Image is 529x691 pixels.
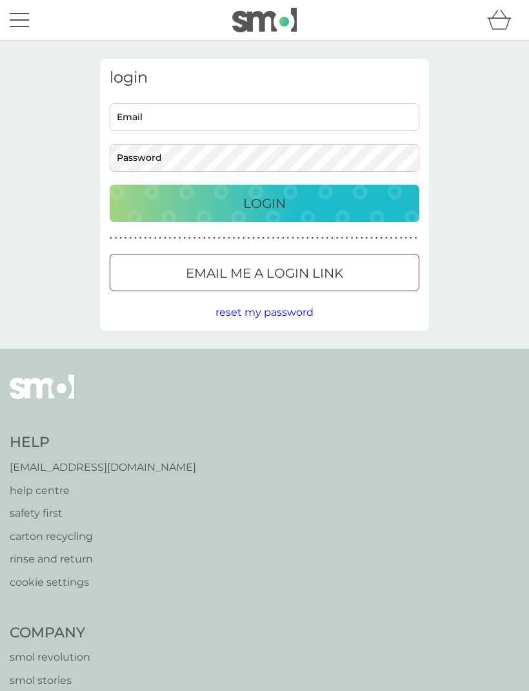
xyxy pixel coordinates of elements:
h4: Help [10,433,196,453]
a: [EMAIL_ADDRESS][DOMAIN_NAME] [10,459,196,476]
p: ● [194,235,196,242]
p: ● [183,235,186,242]
p: ● [292,235,294,242]
p: ● [134,235,137,242]
p: ● [355,235,358,242]
p: ● [321,235,324,242]
div: basket [487,7,519,33]
p: Login [243,193,286,214]
p: ● [164,235,166,242]
p: ● [248,235,250,242]
a: help centre [10,482,196,499]
p: ● [306,235,309,242]
p: ● [316,235,319,242]
p: ● [267,235,270,242]
p: ● [115,235,117,242]
p: ● [252,235,255,242]
p: ● [375,235,378,242]
p: ● [370,235,373,242]
p: ● [218,235,221,242]
h3: login [110,68,419,87]
p: ● [213,235,215,242]
p: ● [395,235,397,242]
p: ● [272,235,275,242]
a: safety first [10,505,196,522]
p: ● [237,235,240,242]
p: ● [346,235,348,242]
a: smol revolution [10,649,148,666]
p: ● [390,235,393,242]
p: ● [125,235,127,242]
p: ● [154,235,157,242]
p: ● [110,235,112,242]
p: ● [243,235,245,242]
p: ● [198,235,201,242]
p: ● [287,235,290,242]
p: ● [169,235,172,242]
a: cookie settings [10,574,196,591]
p: ● [301,235,304,242]
button: menu [10,8,29,32]
p: ● [188,235,191,242]
p: ● [223,235,225,242]
span: reset my password [215,306,314,318]
p: ● [415,235,417,242]
p: ● [277,235,279,242]
a: carton recycling [10,528,196,545]
h4: Company [10,623,148,643]
p: ● [174,235,176,242]
p: ● [233,235,235,242]
p: ● [149,235,152,242]
p: ● [282,235,284,242]
a: smol stories [10,672,148,689]
button: reset my password [215,304,314,321]
p: ● [144,235,146,242]
button: Login [110,185,419,222]
p: ● [341,235,343,242]
p: ● [262,235,264,242]
p: ● [179,235,181,242]
p: Email me a login link [186,263,343,284]
p: ● [380,235,383,242]
p: ● [366,235,368,242]
p: ● [139,235,142,242]
p: ● [297,235,299,242]
p: ● [400,235,403,242]
p: ● [361,235,363,242]
p: ● [312,235,314,242]
p: ● [130,235,132,242]
p: ● [208,235,211,242]
a: rinse and return [10,551,196,568]
p: ● [331,235,334,242]
p: ● [119,235,122,242]
p: ● [385,235,388,242]
p: ● [203,235,206,242]
p: ● [336,235,339,242]
img: smol [10,375,74,418]
p: ● [228,235,230,242]
img: smol [232,8,297,32]
p: ● [351,235,354,242]
p: ● [410,235,412,242]
p: ● [257,235,260,242]
p: ● [405,235,408,242]
button: Email me a login link [110,254,419,291]
p: ● [159,235,161,242]
p: ● [326,235,329,242]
